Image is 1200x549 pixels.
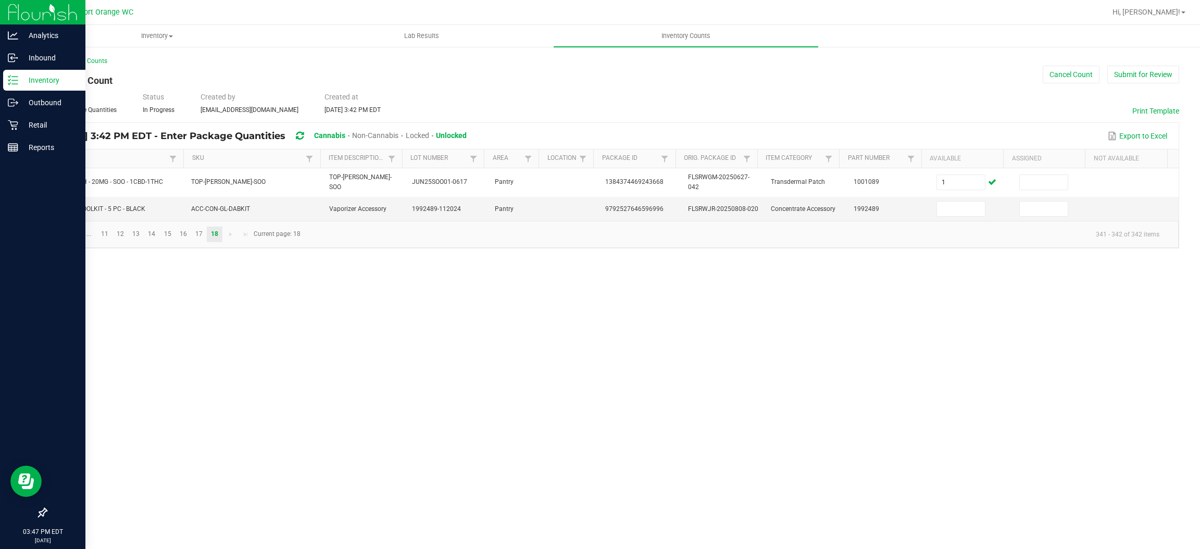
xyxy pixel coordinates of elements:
span: Port Orange WC [79,8,133,17]
inline-svg: Outbound [8,97,18,108]
span: Non-Cannabis [352,131,398,140]
span: 9792527646596996 [605,205,664,213]
kendo-pager: Current page: 18 [46,221,1179,247]
a: Page 14 [144,227,159,242]
span: Vaporizer Accessory [329,205,386,213]
th: Not Available [1085,149,1167,168]
button: Cancel Count [1043,66,1099,83]
a: Filter [522,152,534,165]
span: GL - DAB TOOLKIT - 5 PC - BLACK [53,205,145,213]
span: TOP-[PERSON_NAME]-SOO [329,173,392,191]
span: Lab Results [390,31,453,41]
span: Status [143,93,164,101]
span: FLSRWJR-20250808-020 [688,205,758,213]
th: Available [921,149,1003,168]
kendo-pager-info: 341 - 342 of 342 items [307,226,1168,243]
a: Filter [167,152,179,165]
a: Package IdSortable [602,154,659,163]
a: Item CategorySortable [766,154,822,163]
span: SW - PATCH - 20MG - SOO - 1CBD-1THC [53,178,163,185]
button: Submit for Review [1107,66,1179,83]
a: Lot NumberSortable [410,154,467,163]
a: Filter [467,152,480,165]
a: Page 17 [191,227,206,242]
a: ItemSortable [55,154,167,163]
p: Analytics [18,29,81,42]
inline-svg: Inbound [8,53,18,63]
inline-svg: Retail [8,120,18,130]
inline-svg: Reports [8,142,18,153]
span: JUN25SOO01-0617 [412,178,467,185]
span: [EMAIL_ADDRESS][DOMAIN_NAME] [201,106,298,114]
a: Page 11 [97,227,112,242]
iframe: Resource center [10,466,42,497]
span: In Progress [143,106,174,114]
span: 1992489 [854,205,879,213]
a: Filter [822,152,835,165]
a: Page 12 [113,227,128,242]
a: Filter [385,152,398,165]
span: Inventory Counts [647,31,724,41]
span: Transdermal Patch [771,178,825,185]
a: Filter [905,152,917,165]
span: 1992489-112024 [412,205,461,213]
p: Inbound [18,52,81,64]
a: Inventory [25,25,290,47]
span: Created by [201,93,235,101]
a: Filter [303,152,316,165]
span: FLSRWGM-20250627-042 [688,173,749,191]
a: Filter [577,152,589,165]
p: Reports [18,141,81,154]
p: Inventory [18,74,81,86]
a: Page 10 [81,227,96,242]
div: [DATE] 3:42 PM EDT - Enter Package Quantities [54,127,474,146]
inline-svg: Inventory [8,75,18,85]
th: Assigned [1003,149,1085,168]
a: LocationSortable [547,154,577,163]
span: Locked [406,131,429,140]
a: Page 18 [207,227,222,242]
span: Pantry [495,178,514,185]
span: 1384374469243668 [605,178,664,185]
a: Page 13 [129,227,144,242]
inline-svg: Analytics [8,30,18,41]
a: Part NumberSortable [848,154,905,163]
a: Filter [658,152,671,165]
p: Retail [18,119,81,131]
span: Pantry [495,205,514,213]
p: 03:47 PM EDT [5,527,81,536]
span: Inventory [26,31,289,41]
span: Created at [324,93,358,101]
span: Unlocked [436,131,467,140]
p: [DATE] [5,536,81,544]
span: Concentrate Accessory [771,205,835,213]
span: Cannabis [314,131,345,140]
span: [DATE] 3:42 PM EDT [324,106,381,114]
p: Outbound [18,96,81,109]
span: TOP-[PERSON_NAME]-SOO [191,178,266,185]
a: Page 15 [160,227,175,242]
a: Inventory Counts [554,25,818,47]
a: Page 16 [176,227,191,242]
button: Export to Excel [1105,127,1170,145]
a: Item DescriptionSortable [329,154,385,163]
a: Filter [741,152,753,165]
a: Lab Results [290,25,554,47]
a: SKUSortable [192,154,304,163]
span: 1001089 [854,178,879,185]
a: AreaSortable [493,154,522,163]
button: Print Template [1132,106,1179,116]
a: Orig. Package IdSortable [684,154,741,163]
span: ACC-CON-GL-DABKIT [191,205,250,213]
span: Hi, [PERSON_NAME]! [1112,8,1180,16]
